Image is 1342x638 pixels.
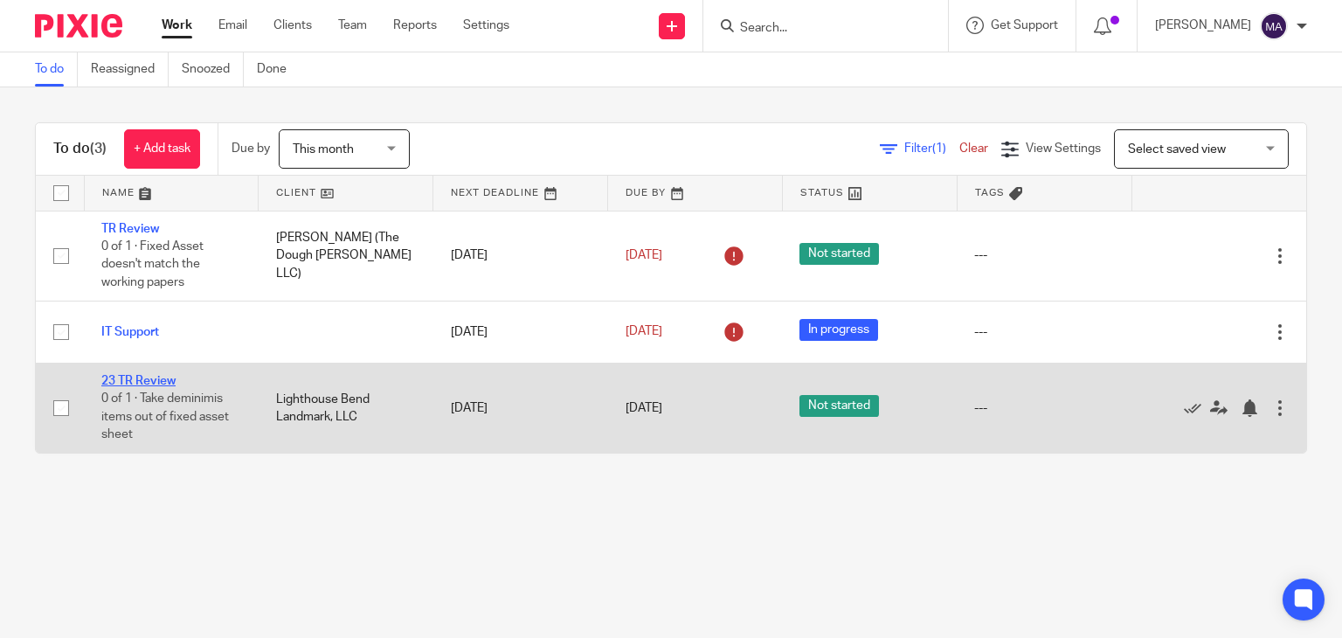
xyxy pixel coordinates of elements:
[259,363,433,453] td: Lighthouse Bend Landmark, LLC
[959,142,988,155] a: Clear
[101,393,229,441] span: 0 of 1 · Take deminimis items out of fixed asset sheet
[1184,399,1210,417] a: Mark as done
[1026,142,1101,155] span: View Settings
[259,211,433,301] td: [PERSON_NAME] (The Dough [PERSON_NAME] LLC)
[232,140,270,157] p: Due by
[975,188,1005,198] span: Tags
[1128,143,1226,156] span: Select saved view
[124,129,200,169] a: + Add task
[974,246,1114,264] div: ---
[293,143,354,156] span: This month
[53,140,107,158] h1: To do
[799,243,879,265] span: Not started
[799,319,878,341] span: In progress
[90,142,107,156] span: (3)
[738,21,896,37] input: Search
[338,17,367,34] a: Team
[904,142,959,155] span: Filter
[799,395,879,417] span: Not started
[35,14,122,38] img: Pixie
[974,399,1114,417] div: ---
[218,17,247,34] a: Email
[991,19,1058,31] span: Get Support
[433,211,608,301] td: [DATE]
[101,240,204,288] span: 0 of 1 · Fixed Asset doesn't match the working papers
[35,52,78,87] a: To do
[393,17,437,34] a: Reports
[101,223,159,235] a: TR Review
[101,375,176,387] a: 23 TR Review
[932,142,946,155] span: (1)
[273,17,312,34] a: Clients
[1260,12,1288,40] img: svg%3E
[626,326,662,338] span: [DATE]
[101,326,159,338] a: IT Support
[162,17,192,34] a: Work
[433,301,608,363] td: [DATE]
[182,52,244,87] a: Snoozed
[463,17,509,34] a: Settings
[626,402,662,414] span: [DATE]
[974,323,1114,341] div: ---
[257,52,300,87] a: Done
[433,363,608,453] td: [DATE]
[1155,17,1251,34] p: [PERSON_NAME]
[626,249,662,261] span: [DATE]
[91,52,169,87] a: Reassigned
